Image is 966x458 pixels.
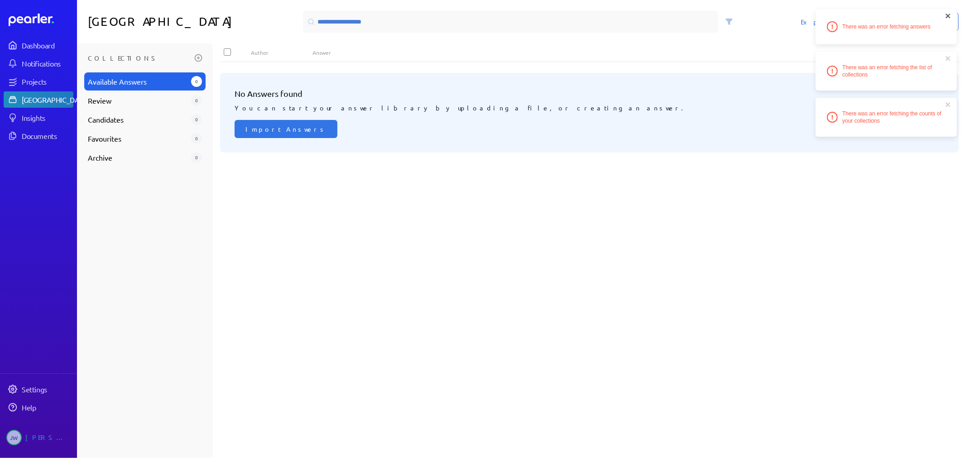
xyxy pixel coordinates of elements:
a: Dashboard [4,37,73,53]
div: 0 [191,152,202,163]
a: Dashboard [9,14,73,26]
div: [GEOGRAPHIC_DATA] [22,95,89,104]
div: Insights [22,113,72,122]
a: Insights [4,110,73,126]
button: close [945,12,952,19]
span: Import Answers [245,124,327,134]
a: [GEOGRAPHIC_DATA] [4,91,73,108]
a: Settings [4,381,73,397]
span: There was an error fetching answers [842,23,931,30]
div: 0 [191,76,202,87]
div: Help [22,403,72,412]
div: 0 [191,133,202,144]
button: close [945,55,952,62]
h1: [GEOGRAPHIC_DATA] [88,11,299,33]
a: Help [4,399,73,415]
div: Answer [312,49,928,56]
div: [PERSON_NAME] [25,430,71,445]
span: Candidates [88,114,187,125]
button: close [945,101,952,108]
span: Review [88,95,187,106]
button: Export [790,13,846,31]
h3: Collections [88,51,191,65]
a: JW[PERSON_NAME] [4,426,73,449]
div: Projects [22,77,72,86]
button: Import Answers [235,120,337,138]
h3: No Answers found [235,87,944,100]
div: Dashboard [22,41,72,50]
div: Settings [22,385,72,394]
div: Documents [22,131,72,140]
a: Notifications [4,55,73,72]
span: There was an error fetching the counts of your collections [842,110,946,124]
a: Projects [4,73,73,90]
span: Favourites [88,133,187,144]
div: 0 [191,95,202,106]
div: Notifications [22,59,72,68]
div: Author [251,49,312,56]
span: Export [801,17,836,26]
span: Archive [88,152,187,163]
span: Jeremy Williams [6,430,22,445]
span: Available Answers [88,76,187,87]
div: 0 [191,114,202,125]
a: Documents [4,128,73,144]
span: There was an error fetching the list of collections [842,64,946,78]
p: You can start your answer library by uploading a file, or creating an answer. [235,100,944,113]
